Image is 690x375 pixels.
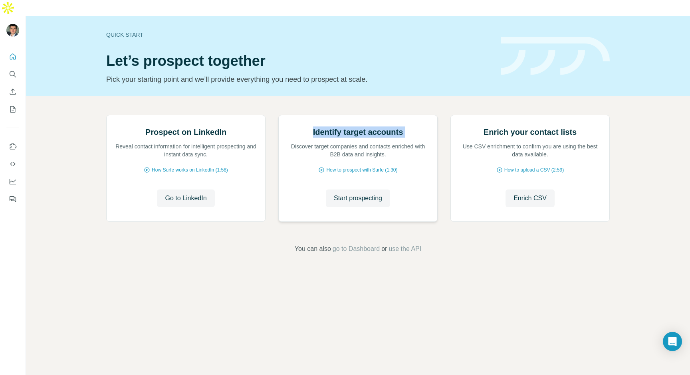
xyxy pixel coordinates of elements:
h1: Let’s prospect together [106,53,491,69]
button: Enrich CSV [6,85,19,99]
span: How to upload a CSV (2:59) [504,166,564,174]
div: Open Intercom Messenger [663,332,682,351]
button: Quick start [6,49,19,64]
button: Use Surfe API [6,157,19,171]
span: or [381,244,387,254]
button: Use Surfe on LinkedIn [6,139,19,154]
span: How to prospect with Surfe (1:30) [326,166,397,174]
button: go to Dashboard [333,244,380,254]
button: My lists [6,102,19,116]
span: Enrich CSV [514,193,547,203]
button: use the API [389,244,421,254]
img: Avatar [6,24,19,37]
p: Pick your starting point and we’ll provide everything you need to prospect at scale. [106,74,491,85]
h2: Prospect on LinkedIn [145,126,226,138]
button: Dashboard [6,174,19,189]
div: Quick start [106,31,491,39]
button: Go to LinkedIn [157,189,214,207]
img: banner [501,37,610,75]
p: Discover target companies and contacts enriched with B2B data and insights. [287,142,429,158]
span: You can also [295,244,331,254]
span: How Surfe works on LinkedIn (1:58) [152,166,228,174]
p: Reveal contact information for intelligent prospecting and instant data sync. [115,142,257,158]
button: Start prospecting [326,189,390,207]
p: Use CSV enrichment to confirm you are using the best data available. [459,142,601,158]
span: Go to LinkedIn [165,193,206,203]
h2: Enrich your contact lists [484,126,577,138]
button: Feedback [6,192,19,206]
h2: Identify target accounts [313,126,403,138]
span: Start prospecting [334,193,382,203]
button: Search [6,67,19,81]
button: Enrich CSV [506,189,555,207]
